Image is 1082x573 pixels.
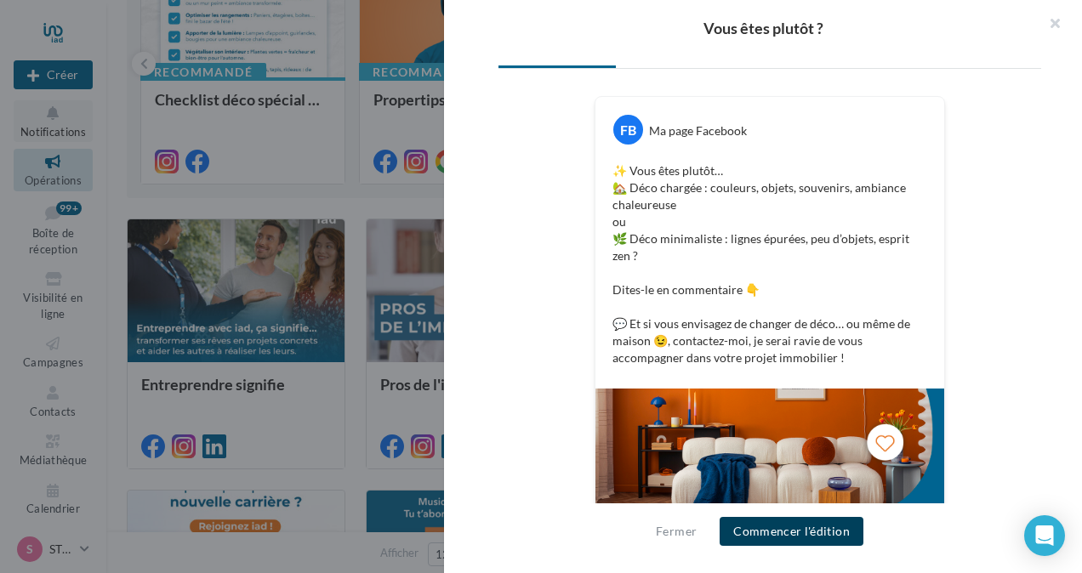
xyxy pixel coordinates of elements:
div: FB [613,115,643,145]
div: Vous êtes plutôt ? [471,20,1055,36]
div: Open Intercom Messenger [1024,515,1065,556]
button: Fermer [649,521,703,542]
button: Commencer l'édition [720,517,863,546]
p: ✨ Vous êtes plutôt… 🏡 Déco chargée : couleurs, objets, souvenirs, ambiance chaleureuse ou 🌿 Déco ... [612,162,927,366]
div: Ma page Facebook [649,122,747,139]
